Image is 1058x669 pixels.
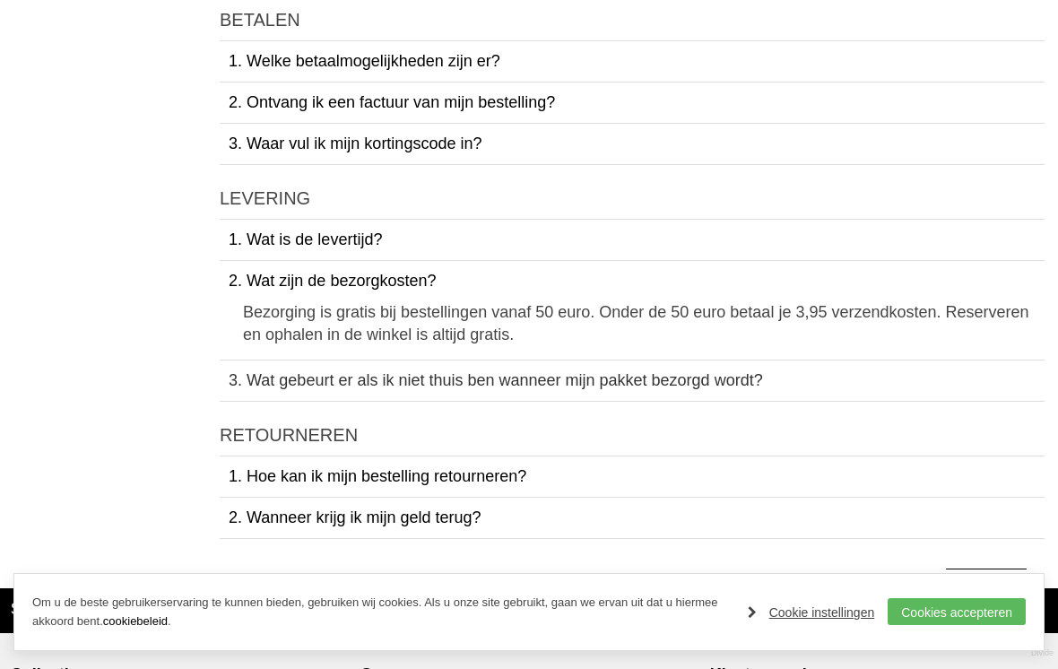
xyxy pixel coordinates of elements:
a: 2. Wat zijn de bezorgkosten? [220,261,1045,301]
a: Divide [1031,642,1054,665]
a: cookiebeleid [103,614,168,628]
a: 3. Wat gebeurt er als ik niet thuis ben wanneer mijn pakket bezorgd wordt? [220,361,1045,401]
a: 1. Hoe kan ik mijn bestelling retourneren? [220,456,1045,497]
a: Cookies accepteren [888,598,1026,625]
a: Terug naar boven [946,569,1027,649]
a: Cookie instellingen [748,599,875,626]
div: Bezorging is gratis bij bestellingen vanaf 50 euro. Onder de 50 euro betaal je 3,95 verzendkosten... [220,301,1045,360]
a: 1. Wat is de levertijd? [220,220,1045,260]
a: 3. Waar vul ik mijn kortingscode in? [220,124,1045,164]
h2: RETOURNEREN [220,424,1045,447]
h2: LEVERING [220,187,1045,210]
a: 1. Welke betaalmogelijkheden zijn er? [220,41,1045,82]
h2: BETALEN [220,9,1045,31]
p: Om u de beste gebruikerservaring te kunnen bieden, gebruiken wij cookies. Als u onze site gebruik... [32,594,730,631]
a: 2. Ontvang ik een factuur van mijn bestelling? [220,83,1045,123]
a: 2. Wanneer krijg ik mijn geld terug? [220,498,1045,538]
